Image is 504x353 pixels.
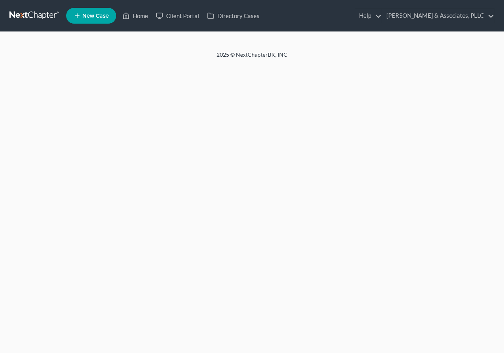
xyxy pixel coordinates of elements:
[66,8,116,24] new-legal-case-button: New Case
[152,9,203,23] a: Client Portal
[28,51,476,65] div: 2025 © NextChapterBK, INC
[119,9,152,23] a: Home
[382,9,494,23] a: [PERSON_NAME] & Associates, PLLC
[203,9,263,23] a: Directory Cases
[355,9,382,23] a: Help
